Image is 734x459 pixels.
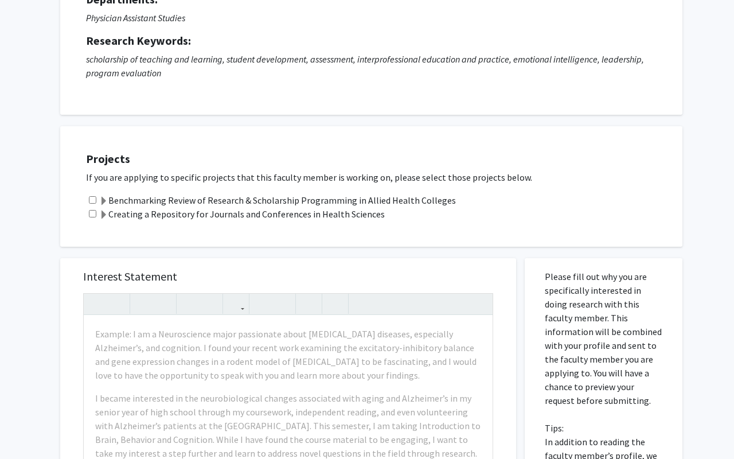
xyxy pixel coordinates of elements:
h5: Interest Statement [83,270,493,283]
button: Ordered list [272,294,292,314]
button: Unordered list [252,294,272,314]
i: scholarship of teaching and learning, student development, assessment, interprofessional educatio... [86,53,644,79]
button: Insert horizontal rule [325,294,345,314]
button: Emphasis (Ctrl + I) [153,294,173,314]
strong: Projects [86,151,130,166]
strong: Research Keywords: [86,33,191,48]
button: Redo (Ctrl + Y) [107,294,127,314]
button: Fullscreen [470,294,490,314]
button: Link [226,294,246,314]
button: Remove format [299,294,319,314]
label: Creating a Repository for Journals and Conferences in Health Sciences [99,207,385,221]
p: Example: I am a Neuroscience major passionate about [MEDICAL_DATA] diseases, especially Alzheimer... [95,327,481,382]
p: If you are applying to specific projects that this faculty member is working on, please select th... [86,170,671,184]
label: Benchmarking Review of Research & Scholarship Programming in Allied Health Colleges [99,193,456,207]
button: Strong (Ctrl + B) [133,294,153,314]
button: Subscript [200,294,220,314]
iframe: Chat [9,407,49,450]
i: Physician Assistant Studies [86,12,185,24]
button: Undo (Ctrl + Z) [87,294,107,314]
button: Superscript [179,294,200,314]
